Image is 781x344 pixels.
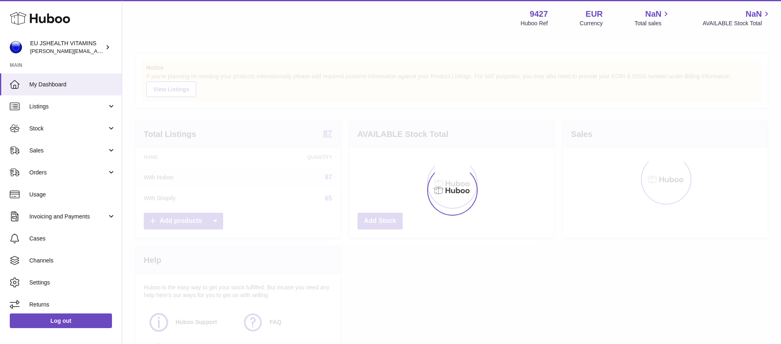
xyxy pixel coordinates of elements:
[29,81,116,88] span: My Dashboard
[530,9,548,20] strong: 9427
[702,20,771,27] span: AVAILABLE Stock Total
[30,40,103,55] div: EU JSHEALTH VITAMINS
[29,169,107,176] span: Orders
[645,9,661,20] span: NaN
[10,41,22,53] img: laura@jessicasepel.com
[746,9,762,20] span: NaN
[29,257,116,265] span: Channels
[29,279,116,287] span: Settings
[29,301,116,309] span: Returns
[702,9,771,27] a: NaN AVAILABLE Stock Total
[521,20,548,27] div: Huboo Ref
[29,213,107,221] span: Invoicing and Payments
[29,125,107,132] span: Stock
[634,9,671,27] a: NaN Total sales
[29,235,116,243] span: Cases
[29,191,116,198] span: Usage
[10,313,112,328] a: Log out
[30,48,163,54] span: [PERSON_NAME][EMAIL_ADDRESS][DOMAIN_NAME]
[580,20,603,27] div: Currency
[29,147,107,154] span: Sales
[634,20,671,27] span: Total sales
[586,9,603,20] strong: EUR
[29,103,107,110] span: Listings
